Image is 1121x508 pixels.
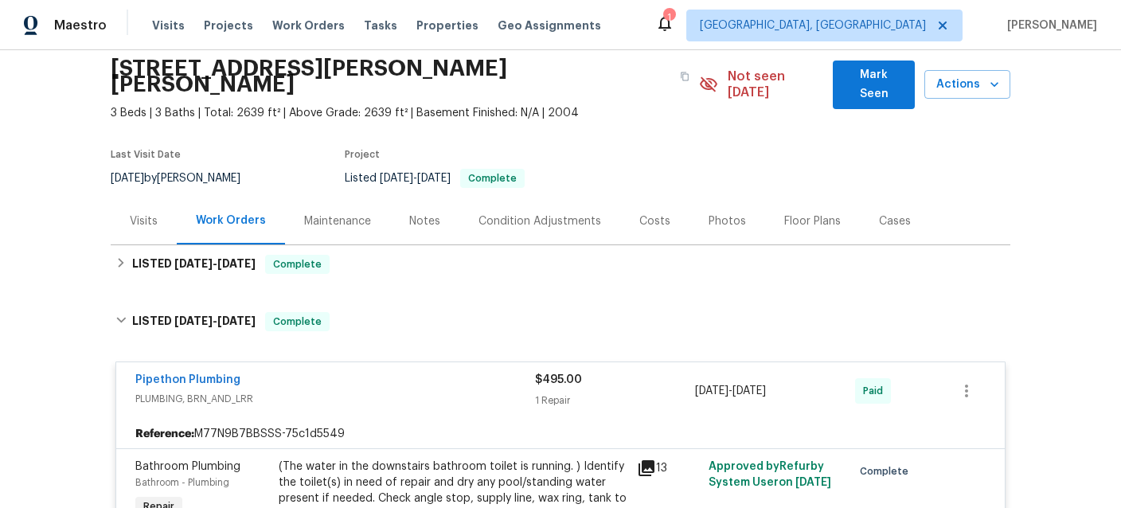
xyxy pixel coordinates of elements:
span: Projects [204,18,253,33]
div: 1 [663,10,674,25]
span: Geo Assignments [498,18,601,33]
h6: LISTED [132,312,256,331]
span: [DATE] [380,173,413,184]
div: 1 Repair [535,393,695,408]
span: 3 Beds | 3 Baths | Total: 2639 ft² | Above Grade: 2639 ft² | Basement Finished: N/A | 2004 [111,105,699,121]
span: Complete [267,256,328,272]
span: Not seen [DATE] [728,68,824,100]
span: Mark Seen [846,65,902,104]
div: by [PERSON_NAME] [111,169,260,188]
span: [DATE] [174,258,213,269]
span: Bathroom Plumbing [135,461,240,472]
span: Properties [416,18,478,33]
span: [DATE] [174,315,213,326]
span: - [174,258,256,269]
button: Copy Address [670,62,699,91]
span: [DATE] [217,258,256,269]
div: Photos [709,213,746,229]
span: Listed [345,173,525,184]
span: Last Visit Date [111,150,181,159]
span: Bathroom - Plumbing [135,478,229,487]
div: Floor Plans [784,213,841,229]
div: Work Orders [196,213,266,229]
span: [DATE] [417,173,451,184]
div: Cases [879,213,911,229]
h6: LISTED [132,255,256,274]
div: Condition Adjustments [478,213,601,229]
span: [DATE] [732,385,766,397]
div: Visits [130,213,158,229]
b: Reference: [135,426,194,442]
span: [GEOGRAPHIC_DATA], [GEOGRAPHIC_DATA] [700,18,926,33]
span: [PERSON_NAME] [1001,18,1097,33]
div: LISTED [DATE]-[DATE]Complete [111,296,1010,347]
span: [DATE] [217,315,256,326]
span: - [380,173,451,184]
span: [DATE] [111,173,144,184]
span: Tasks [364,20,397,31]
div: M77N9B7BBSSS-75c1d5549 [116,420,1005,448]
button: Mark Seen [833,61,915,109]
span: [DATE] [795,477,831,488]
div: Maintenance [304,213,371,229]
div: Costs [639,213,670,229]
span: Visits [152,18,185,33]
span: Paid [863,383,889,399]
button: Actions [924,70,1010,100]
span: Work Orders [272,18,345,33]
span: PLUMBING, BRN_AND_LRR [135,391,535,407]
h2: [STREET_ADDRESS][PERSON_NAME][PERSON_NAME] [111,61,670,92]
span: Actions [937,75,998,95]
a: Pipethon Plumbing [135,374,240,385]
span: Complete [860,463,915,479]
span: Approved by Refurby System User on [709,461,831,488]
span: - [695,383,766,399]
span: Complete [267,314,328,330]
span: Project [345,150,380,159]
span: [DATE] [695,385,728,397]
div: LISTED [DATE]-[DATE]Complete [111,245,1010,283]
span: $495.00 [535,374,582,385]
div: 13 [637,459,699,478]
span: Complete [462,174,523,183]
span: - [174,315,256,326]
span: Maestro [54,18,107,33]
div: Notes [409,213,440,229]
